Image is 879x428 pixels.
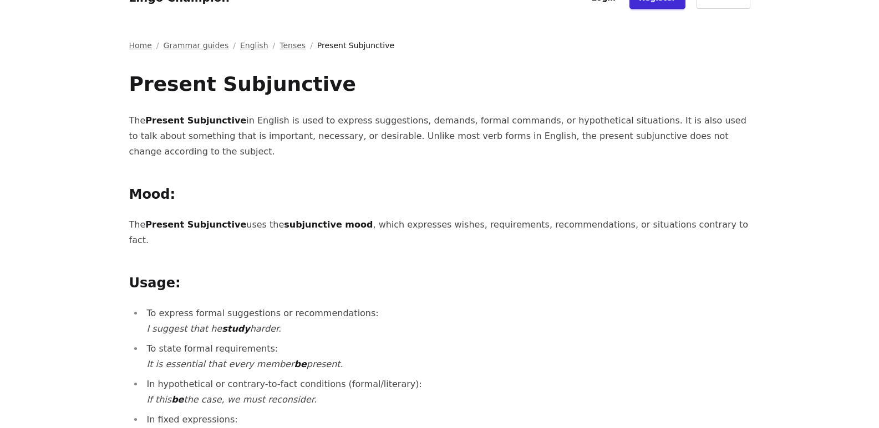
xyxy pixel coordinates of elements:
[317,40,394,51] span: Present Subjunctive
[144,306,750,337] li: To express formal suggestions or recommendations:
[171,394,184,405] strong: be
[273,40,276,51] span: /
[144,377,750,408] li: In hypothetical or contrary-to-fact conditions (formal/literary):
[284,219,373,230] strong: subjunctive mood
[129,73,750,95] h1: Present Subjunctive
[240,40,268,51] a: English
[294,359,306,369] strong: be
[145,115,246,126] strong: Present Subjunctive
[147,323,282,334] em: I suggest that he harder.
[129,275,750,292] h2: Usage:
[129,217,750,248] p: The uses the , which expresses wishes, requirements, recommendations, or situations contrary to f...
[129,186,750,204] h2: Mood:
[222,323,250,334] strong: study
[147,394,317,405] em: If this the case, we must reconsider.
[164,40,229,51] a: Grammar guides
[144,341,750,372] li: To state formal requirements:
[310,40,313,51] span: /
[147,359,343,369] em: It is essential that every member present.
[233,40,236,51] span: /
[129,40,152,51] a: Home
[129,113,750,159] p: The in English is used to express suggestions, demands, formal commands, or hypothetical situatio...
[280,40,306,51] a: Tenses
[145,219,246,230] strong: Present Subjunctive
[129,40,750,51] nav: Breadcrumb
[156,40,159,51] span: /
